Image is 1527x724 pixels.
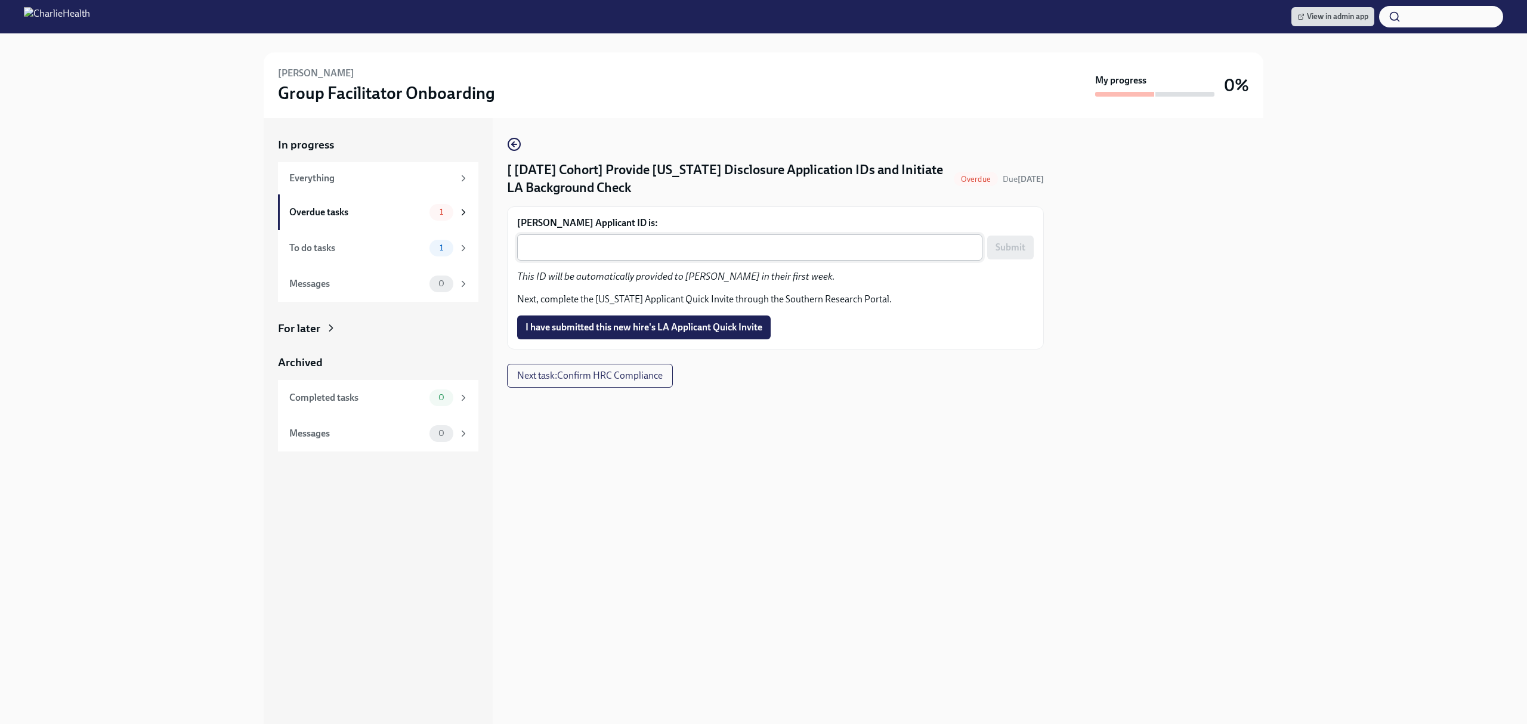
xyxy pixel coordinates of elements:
[517,315,771,339] button: I have submitted this new hire's LA Applicant Quick Invite
[278,321,320,336] div: For later
[1003,174,1044,184] span: Due
[1018,174,1044,184] strong: [DATE]
[278,355,478,370] a: Archived
[432,243,450,252] span: 1
[289,172,453,185] div: Everything
[517,216,1034,230] label: [PERSON_NAME] Applicant ID is:
[278,82,495,104] h3: Group Facilitator Onboarding
[517,271,835,282] em: This ID will be automatically provided to [PERSON_NAME] in their first week.
[1003,174,1044,185] span: August 6th, 2025 10:00
[526,321,762,333] span: I have submitted this new hire's LA Applicant Quick Invite
[278,67,354,80] h6: [PERSON_NAME]
[278,321,478,336] a: For later
[278,266,478,302] a: Messages0
[278,162,478,194] a: Everything
[289,242,425,255] div: To do tasks
[517,370,663,382] span: Next task : Confirm HRC Compliance
[278,137,478,153] a: In progress
[431,429,452,438] span: 0
[432,208,450,216] span: 1
[507,161,949,197] h4: [ [DATE] Cohort] Provide [US_STATE] Disclosure Application IDs and Initiate LA Background Check
[431,393,452,402] span: 0
[954,175,998,184] span: Overdue
[507,364,673,388] button: Next task:Confirm HRC Compliance
[289,391,425,404] div: Completed tasks
[1224,75,1249,96] h3: 0%
[24,7,90,26] img: CharlieHealth
[289,206,425,219] div: Overdue tasks
[278,380,478,416] a: Completed tasks0
[289,427,425,440] div: Messages
[1291,7,1374,26] a: View in admin app
[278,194,478,230] a: Overdue tasks1
[278,230,478,266] a: To do tasks1
[1297,11,1368,23] span: View in admin app
[278,416,478,451] a: Messages0
[1095,74,1146,87] strong: My progress
[517,293,1034,306] p: Next, complete the [US_STATE] Applicant Quick Invite through the Southern Research Portal.
[289,277,425,290] div: Messages
[431,279,452,288] span: 0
